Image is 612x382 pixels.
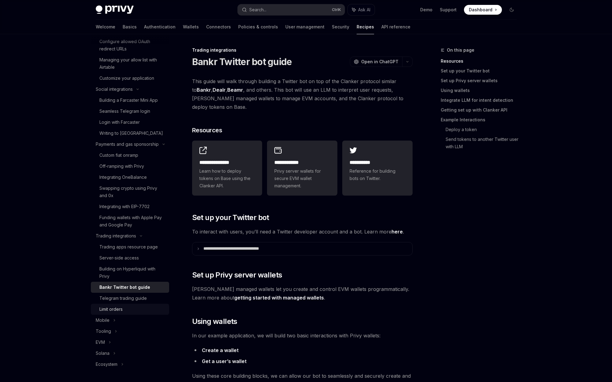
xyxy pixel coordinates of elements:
a: API reference [381,20,410,34]
a: Seamless Telegram login [91,106,169,117]
a: Dashboard [464,5,502,15]
img: dark logo [96,6,134,14]
span: Set up your Twitter bot [192,213,269,222]
a: Server-side access [91,252,169,263]
div: Limit orders [99,306,123,313]
div: Login with Farcaster [99,119,140,126]
a: Customize your application [91,73,169,84]
a: Swapping crypto using Privy and 0x [91,183,169,201]
div: Funding wallets with Apple Pay and Google Pay [99,214,165,229]
span: Dashboard [469,7,492,13]
a: Policies & controls [238,20,278,34]
h1: Bankr Twitter bot guide [192,56,292,67]
a: Basics [123,20,137,34]
span: Ctrl K [332,7,341,12]
span: In our example application, we will build two basic interactions with Privy wallets: [192,331,413,340]
button: Open in ChatGPT [350,57,402,67]
a: Example Interactions [441,115,521,125]
span: Resources [192,126,222,134]
div: Configure allowed OAuth redirect URLs [99,38,165,53]
div: Building a Farcaster Mini App [99,97,158,104]
a: Funding wallets with Apple Pay and Google Pay [91,212,169,230]
a: Dealr [213,87,226,93]
a: Beamr [227,87,243,93]
span: On this page [447,46,474,54]
a: getting started with managed wallets [234,295,324,301]
span: Learn how to deploy tokens on Base using the Clanker API. [199,167,255,189]
a: Using wallets [441,86,521,95]
a: Telegram trading guide [91,293,169,304]
div: Off-ramping with Privy [99,163,144,170]
a: **** **** **** *Learn how to deploy tokens on Base using the Clanker API. [192,141,262,196]
a: Building a Farcaster Mini App [91,95,169,106]
div: Payments and gas sponsorship [96,141,159,148]
span: Open in ChatGPT [361,59,399,65]
a: Trading apps resource page [91,241,169,252]
strong: Get a user’s wallet [202,358,247,364]
div: Integrating with EIP-7702 [99,203,150,210]
a: Set up your Twitter bot [441,66,521,76]
div: Bankr Twitter bot guide [99,284,150,291]
a: Custom fiat onramp [91,150,169,161]
a: Managing your allow list with Airtable [91,54,169,73]
a: Integrating OneBalance [91,172,169,183]
a: Bankr Twitter bot guide [91,282,169,293]
a: Resources [441,56,521,66]
span: Privy server wallets for secure EVM wallet management. [274,167,330,189]
a: Wallets [183,20,199,34]
a: Off-ramping with Privy [91,161,169,172]
a: Authentication [144,20,176,34]
div: Telegram trading guide [99,295,147,302]
span: To interact with users, you’ll need a Twitter developer account and a bot. Learn more . [192,227,413,236]
a: Support [440,7,457,13]
a: Integrating with EIP-7702 [91,201,169,212]
div: Trading integrations [96,232,136,240]
div: Custom fiat onramp [99,152,138,159]
a: Writing to [GEOGRAPHIC_DATA] [91,128,169,139]
div: Server-side access [99,254,139,262]
div: Trading apps resource page [99,243,158,251]
a: Bankr [197,87,211,93]
a: Login with Farcaster [91,117,169,128]
a: Demo [420,7,432,13]
div: Writing to [GEOGRAPHIC_DATA] [99,130,163,137]
div: Customize your application [99,75,154,82]
a: User management [285,20,325,34]
button: Search...CtrlK [238,4,345,15]
div: Integrating OneBalance [99,174,147,181]
a: Security [332,20,349,34]
a: Recipes [357,20,374,34]
div: Ecosystem [96,361,117,368]
div: Managing your allow list with Airtable [99,56,165,71]
a: Welcome [96,20,115,34]
div: Social integrations [96,86,133,93]
span: Reference for building bots on Twitter. [350,167,405,182]
a: Send tokens to another Twitter user with LLM [446,134,521,152]
div: Building on Hyperliquid with Privy [99,265,165,280]
div: Mobile [96,317,109,324]
strong: Create a wallet [202,347,239,353]
a: **** **** *Reference for building bots on Twitter. [342,141,413,196]
span: [PERSON_NAME] managed wallets let you create and control EVM wallets programmatically. Learn more... [192,285,413,302]
div: EVM [96,339,105,346]
span: Using wallets [192,317,237,326]
a: Limit orders [91,304,169,315]
button: Ask AI [348,4,375,15]
div: Swapping crypto using Privy and 0x [99,185,165,199]
div: Tooling [96,328,111,335]
a: Getting set up with Clanker API [441,105,521,115]
a: Deploy a token [446,125,521,134]
a: here [391,229,403,235]
a: **** **** ***Privy server wallets for secure EVM wallet management. [267,141,337,196]
div: Search... [249,6,266,13]
a: Connectors [206,20,231,34]
span: Set up Privy server wallets [192,270,282,280]
a: Building on Hyperliquid with Privy [91,263,169,282]
div: Seamless Telegram login [99,108,150,115]
div: Solana [96,350,109,357]
span: This guide will walk through building a Twitter bot on top of the Clanker protocol similar to , ,... [192,77,413,111]
span: Ask AI [358,7,370,13]
button: Toggle dark mode [507,5,517,15]
a: Integrate LLM for intent detection [441,95,521,105]
a: Set up Privy server wallets [441,76,521,86]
